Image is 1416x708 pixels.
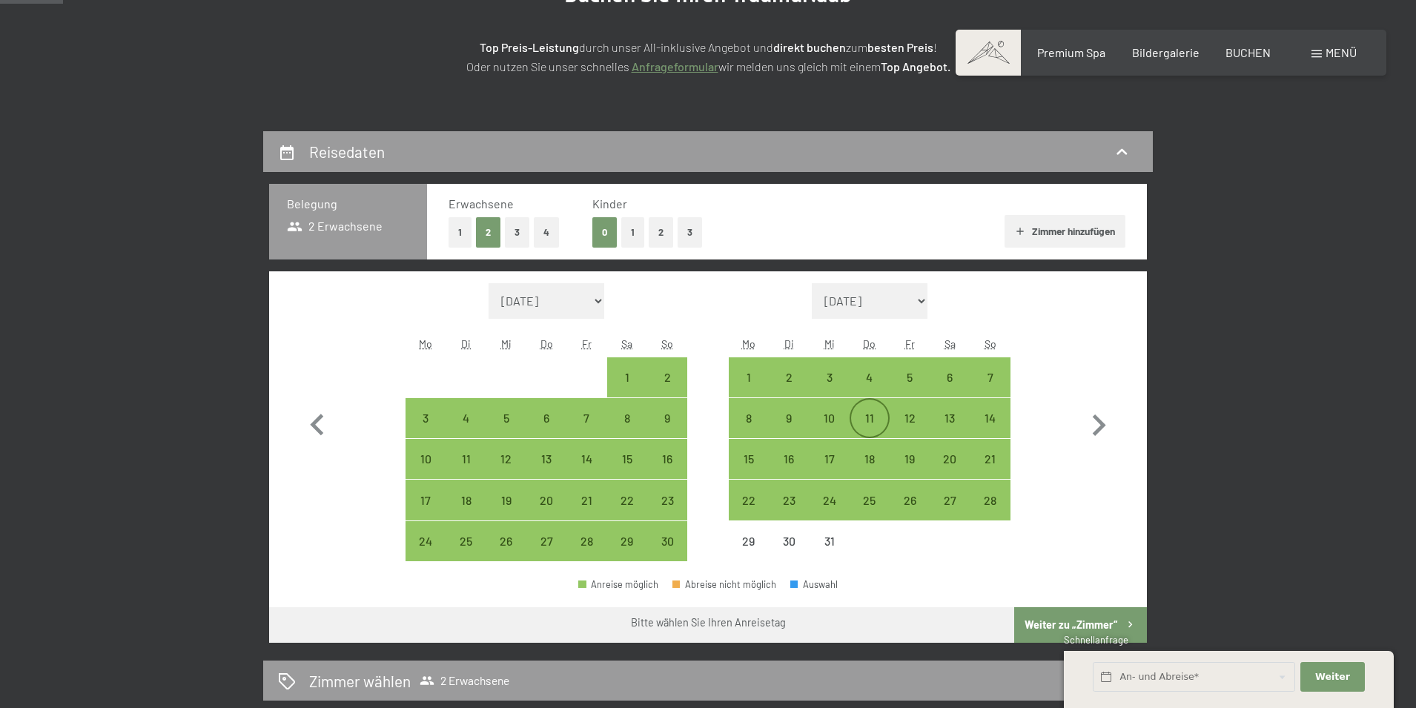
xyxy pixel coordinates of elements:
[582,337,592,350] abbr: Freitag
[407,453,444,490] div: 10
[568,453,605,490] div: 14
[505,217,529,248] button: 3
[607,357,647,397] div: Sat Nov 01 2025
[528,535,565,572] div: 27
[769,480,809,520] div: Tue Dec 23 2025
[647,439,687,479] div: Sun Nov 16 2025
[729,480,769,520] div: Mon Dec 22 2025
[824,337,835,350] abbr: Mittwoch
[446,480,486,520] div: Anreise möglich
[526,480,566,520] div: Thu Nov 20 2025
[447,535,484,572] div: 25
[287,196,409,212] h3: Belegung
[944,337,956,350] abbr: Samstag
[447,494,484,532] div: 18
[730,494,767,532] div: 22
[406,480,446,520] div: Mon Nov 17 2025
[972,371,1009,408] div: 7
[930,357,970,397] div: Anreise möglich
[501,337,512,350] abbr: Mittwoch
[406,439,446,479] div: Mon Nov 10 2025
[566,480,606,520] div: Fri Nov 21 2025
[810,412,847,449] div: 10
[930,398,970,438] div: Sat Dec 13 2025
[647,398,687,438] div: Sun Nov 09 2025
[809,398,849,438] div: Wed Dec 10 2025
[729,480,769,520] div: Anreise möglich
[890,398,930,438] div: Fri Dec 12 2025
[446,521,486,561] div: Anreise möglich
[851,412,888,449] div: 11
[607,521,647,561] div: Sat Nov 29 2025
[607,521,647,561] div: Anreise möglich
[931,412,968,449] div: 13
[607,398,647,438] div: Anreise möglich
[621,337,632,350] abbr: Samstag
[770,371,807,408] div: 2
[609,535,646,572] div: 29
[729,357,769,397] div: Anreise möglich
[568,494,605,532] div: 21
[449,196,514,211] span: Erwachsene
[730,535,767,572] div: 29
[970,480,1010,520] div: Anreise möglich
[528,453,565,490] div: 13
[890,439,930,479] div: Fri Dec 19 2025
[406,398,446,438] div: Mon Nov 03 2025
[809,357,849,397] div: Anreise möglich
[970,398,1010,438] div: Anreise möglich
[486,521,526,561] div: Anreise möglich
[528,412,565,449] div: 6
[970,357,1010,397] div: Anreise möglich
[930,480,970,520] div: Anreise möglich
[420,673,509,688] span: 2 Erwachsene
[287,218,383,234] span: 2 Erwachsene
[486,398,526,438] div: Wed Nov 05 2025
[446,398,486,438] div: Tue Nov 04 2025
[729,521,769,561] div: Mon Dec 29 2025
[649,217,673,248] button: 2
[407,412,444,449] div: 3
[769,439,809,479] div: Anreise möglich
[566,480,606,520] div: Anreise möglich
[296,283,339,562] button: Vorheriger Monat
[730,412,767,449] div: 8
[1326,45,1357,59] span: Menü
[769,439,809,479] div: Tue Dec 16 2025
[810,535,847,572] div: 31
[649,412,686,449] div: 9
[406,439,446,479] div: Anreise möglich
[526,439,566,479] div: Thu Nov 13 2025
[488,412,525,449] div: 5
[407,535,444,572] div: 24
[1300,662,1364,692] button: Weiter
[678,217,702,248] button: 3
[661,337,673,350] abbr: Sonntag
[480,40,579,54] strong: Top Preis-Leistung
[607,439,647,479] div: Sat Nov 15 2025
[891,494,928,532] div: 26
[566,439,606,479] div: Anreise möglich
[528,494,565,532] div: 20
[890,439,930,479] div: Anreise möglich
[729,439,769,479] div: Anreise möglich
[447,453,484,490] div: 11
[526,480,566,520] div: Anreise möglich
[446,521,486,561] div: Tue Nov 25 2025
[1132,45,1200,59] a: Bildergalerie
[931,494,968,532] div: 27
[970,480,1010,520] div: Sun Dec 28 2025
[476,217,500,248] button: 2
[930,398,970,438] div: Anreise möglich
[526,439,566,479] div: Anreise möglich
[867,40,933,54] strong: besten Preis
[592,217,617,248] button: 0
[647,521,687,561] div: Sun Nov 30 2025
[809,439,849,479] div: Wed Dec 17 2025
[770,412,807,449] div: 9
[850,398,890,438] div: Anreise möglich
[406,521,446,561] div: Mon Nov 24 2025
[526,521,566,561] div: Anreise möglich
[742,337,755,350] abbr: Montag
[609,453,646,490] div: 15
